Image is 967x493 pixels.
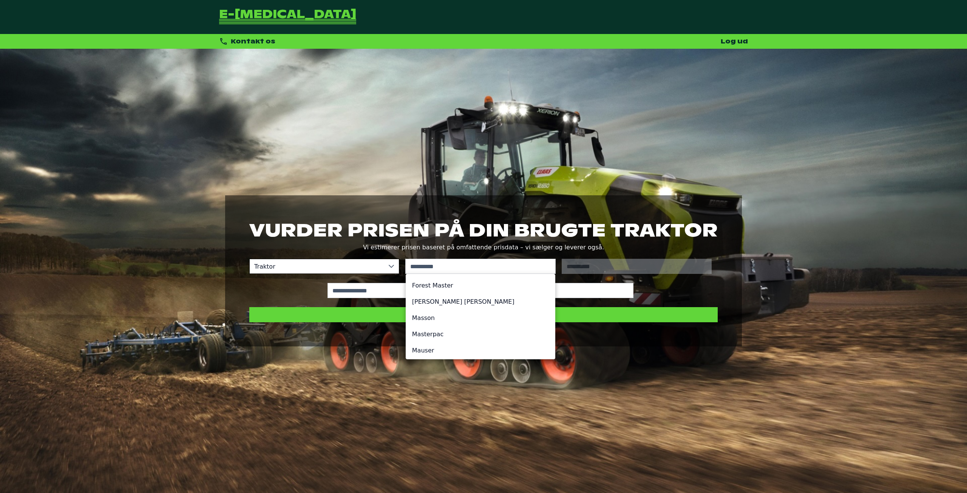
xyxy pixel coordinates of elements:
div: Kontakt os [219,37,275,46]
span: Kontakt os [231,37,275,45]
h1: Vurder prisen på din brugte traktor [249,219,718,241]
span: Traktor [250,259,384,274]
ul: Option List [406,274,555,362]
li: Masterpac [406,326,555,342]
li: Massey Ferguson [406,294,555,310]
li: Forest Master [406,277,555,294]
p: Vi estimerer prisen baseret på omfattende prisdata – vi sælger og leverer også. [249,242,718,253]
a: Log ud [721,37,748,45]
a: Tilbage til forsiden [219,9,356,25]
button: Estimer pris [249,307,718,322]
li: Masson [406,310,555,326]
li: Mauser [406,342,555,359]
